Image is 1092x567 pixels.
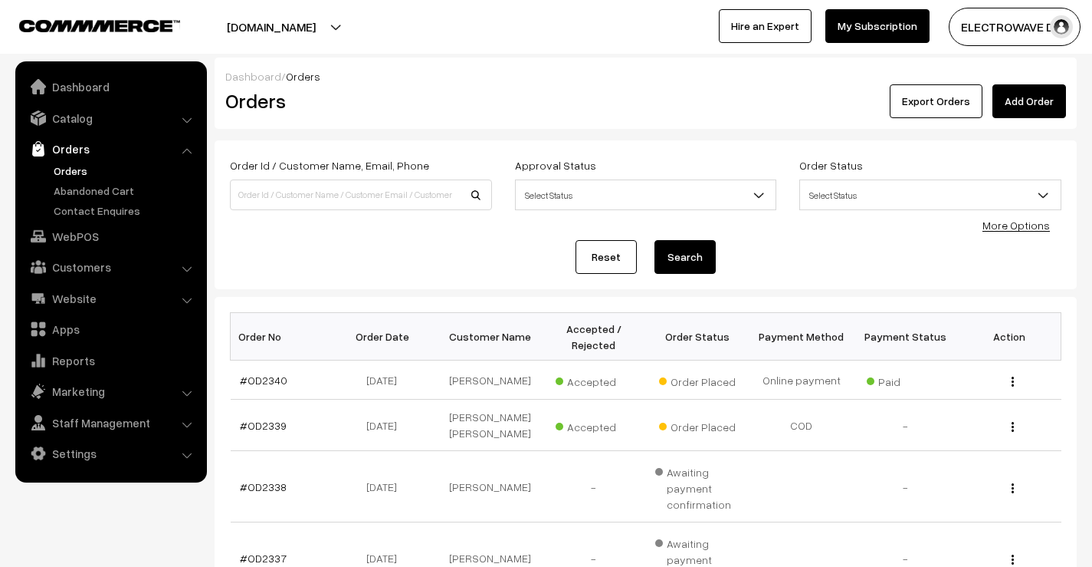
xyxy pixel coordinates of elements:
[867,370,943,390] span: Paid
[19,20,180,31] img: COMMMERCE
[334,361,438,400] td: [DATE]
[334,451,438,522] td: [DATE]
[1012,483,1014,493] img: Menu
[231,313,335,361] th: Order No
[225,68,1066,84] div: /
[655,460,741,513] span: Awaiting payment confirmation
[659,370,736,390] span: Order Placed
[19,377,202,405] a: Marketing
[1012,555,1014,565] img: Menu
[800,182,1061,209] span: Select Status
[438,400,543,451] td: [PERSON_NAME] [PERSON_NAME]
[240,374,287,387] a: #OD2340
[957,313,1061,361] th: Action
[19,285,202,312] a: Website
[19,253,202,281] a: Customers
[334,400,438,451] td: [DATE]
[19,73,202,101] a: Dashboard
[659,415,736,435] span: Order Placed
[719,9,812,43] a: Hire an Expert
[438,451,543,522] td: [PERSON_NAME]
[438,361,543,400] td: [PERSON_NAME]
[890,84,982,118] button: Export Orders
[225,89,490,113] h2: Orders
[576,240,637,274] a: Reset
[19,315,202,343] a: Apps
[854,313,958,361] th: Payment Status
[799,157,863,173] label: Order Status
[19,409,202,437] a: Staff Management
[646,313,750,361] th: Order Status
[240,419,287,432] a: #OD2339
[19,440,202,467] a: Settings
[949,8,1081,46] button: ELECTROWAVE DE…
[654,240,716,274] button: Search
[19,135,202,163] a: Orders
[1050,15,1073,38] img: user
[556,415,632,435] span: Accepted
[438,313,543,361] th: Customer Name
[516,182,776,209] span: Select Status
[19,15,153,34] a: COMMMERCE
[19,104,202,132] a: Catalog
[515,157,596,173] label: Approval Status
[542,451,646,522] td: -
[749,361,854,400] td: Online payment
[230,157,429,173] label: Order Id / Customer Name, Email, Phone
[749,400,854,451] td: COD
[1012,377,1014,387] img: Menu
[334,313,438,361] th: Order Date
[799,180,1061,210] span: Select Status
[749,313,854,361] th: Payment Method
[50,163,202,179] a: Orders
[982,219,1050,232] a: More Options
[173,8,369,46] button: [DOMAIN_NAME]
[230,180,492,210] input: Order Id / Customer Name / Customer Email / Customer Phone
[225,70,281,83] a: Dashboard
[825,9,930,43] a: My Subscription
[50,203,202,219] a: Contact Enquires
[19,223,202,250] a: WebPOS
[515,180,777,210] span: Select Status
[992,84,1066,118] a: Add Order
[854,400,958,451] td: -
[19,347,202,374] a: Reports
[542,313,646,361] th: Accepted / Rejected
[854,451,958,522] td: -
[1012,422,1014,432] img: Menu
[240,480,287,493] a: #OD2338
[50,183,202,199] a: Abandoned Cart
[286,70,320,83] span: Orders
[556,370,632,390] span: Accepted
[240,552,287,565] a: #OD2337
